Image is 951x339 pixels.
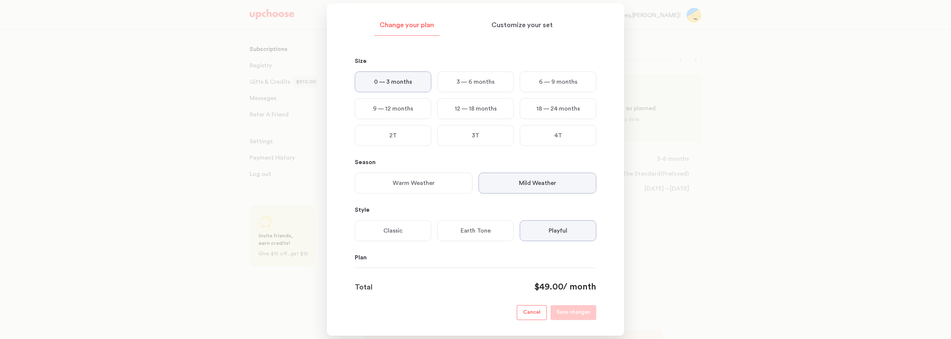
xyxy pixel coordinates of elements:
p: 4T [554,131,562,140]
p: Mild Weather [519,179,556,188]
p: Change your plan [380,21,434,30]
p: 2T [389,131,397,140]
p: 9 — 12 months [373,104,413,113]
p: Season [355,158,596,167]
p: Save changes [556,308,590,317]
p: Style [355,205,596,214]
p: Total [355,281,373,293]
span: $49.00 [534,282,563,291]
p: Customize your set [491,21,553,30]
p: 3T [472,131,479,140]
p: Earth Tone [461,226,491,235]
p: 3 — 6 months [457,77,494,86]
button: Cancel [517,305,547,320]
div: / month [534,281,596,293]
button: Save changes [551,305,596,320]
p: 18 — 24 months [536,104,580,113]
p: 6 — 9 months [539,77,577,86]
p: Plan [355,253,596,262]
p: Playful [549,226,567,235]
p: 12 — 18 months [455,104,497,113]
p: Cancel [523,308,541,317]
p: Classic [383,226,403,235]
p: 0 — 3 months [374,77,412,86]
p: Size [355,57,596,65]
p: Warm Weather [393,179,435,188]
